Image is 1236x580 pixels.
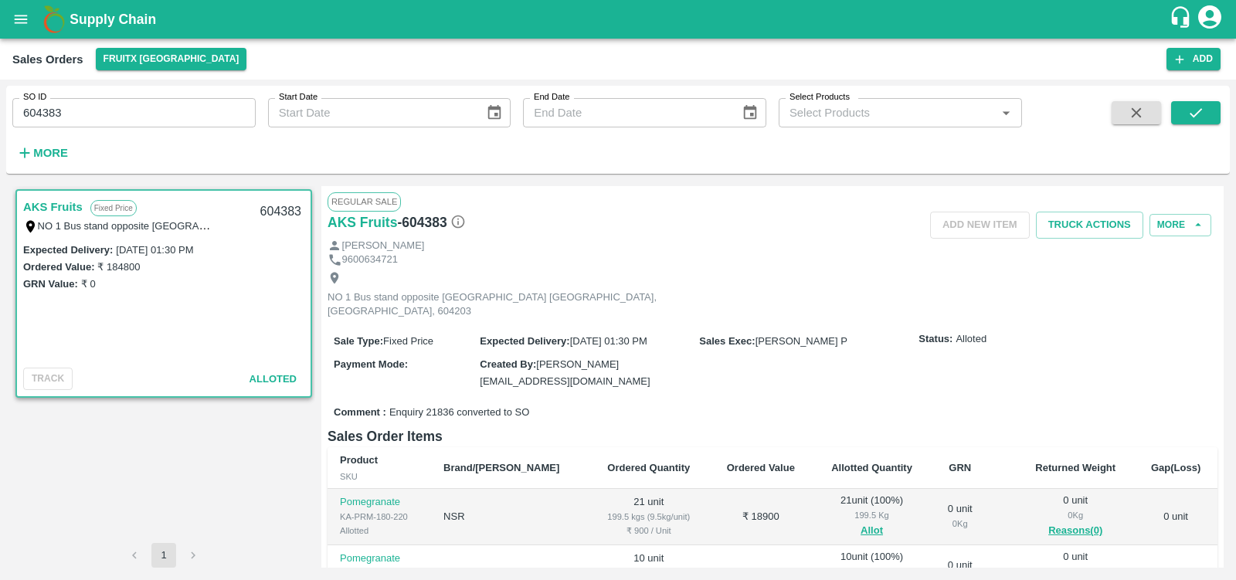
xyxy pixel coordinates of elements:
div: 0 Kg [1029,508,1122,522]
td: NSR [431,489,589,545]
img: logo [39,4,70,35]
span: [DATE] 01:30 PM [570,335,647,347]
div: 604383 [251,194,311,230]
td: ₹ 18900 [709,489,813,545]
div: 95 Kg [825,564,919,578]
b: Allotted Quantity [831,462,912,473]
button: Add [1166,48,1221,70]
p: Fixed Price [90,200,137,216]
div: Sales Orders [12,49,83,70]
div: 199.5 kgs (9.5kg/unit) [601,510,697,524]
div: Allotted [340,524,419,538]
input: Select Products [783,103,992,123]
td: 0 unit [1134,489,1217,545]
input: Enter SO ID [12,98,256,127]
span: Regular Sale [328,192,401,211]
label: End Date [534,91,569,103]
div: 21 unit ( 100 %) [825,494,919,540]
div: account of current user [1196,3,1224,36]
div: 0 unit [1029,494,1122,540]
span: [PERSON_NAME][EMAIL_ADDRESS][DOMAIN_NAME] [480,358,650,387]
label: Sales Exec : [699,335,755,347]
button: Reasons(0) [1029,522,1122,540]
p: 9600634721 [342,253,398,267]
b: Product [340,454,378,466]
button: open drawer [3,2,39,37]
label: GRN Value: [23,278,78,290]
label: Select Products [789,91,850,103]
div: ₹ 900 / Unit [601,524,697,538]
h6: - 604383 [397,212,465,233]
span: Alloted [250,373,297,385]
div: customer-support [1169,5,1196,33]
button: page 1 [151,543,176,568]
span: Fixed Price [383,335,433,347]
input: End Date [523,98,728,127]
label: Start Date [279,91,317,103]
label: Created By : [480,358,536,370]
b: Returned Weight [1035,462,1115,473]
div: 95 kgs (9.5kg/unit) [601,566,697,580]
b: Ordered Quantity [607,462,690,473]
div: 199.5 Kg [825,508,919,522]
a: Supply Chain [70,8,1169,30]
div: KA-PRM-220-250 [340,566,419,580]
div: 0 Kg [943,517,976,531]
label: Ordered Value: [23,261,94,273]
label: SO ID [23,91,46,103]
label: ₹ 0 [81,278,96,290]
strong: More [33,147,68,159]
b: Ordered Value [727,462,795,473]
b: GRN [949,462,971,473]
div: 0 unit [943,502,976,531]
span: Enquiry 21836 converted to SO [389,405,529,420]
label: Expected Delivery : [23,244,113,256]
button: Open [996,103,1016,123]
b: Brand/[PERSON_NAME] [443,462,559,473]
b: Supply Chain [70,12,156,27]
a: AKS Fruits [328,212,397,233]
a: AKS Fruits [23,197,83,217]
label: Status: [919,332,952,347]
label: Payment Mode : [334,358,408,370]
label: ₹ 184800 [97,261,140,273]
td: 21 unit [589,489,709,545]
p: Pomegranate [340,551,419,566]
div: SKU [340,470,419,483]
p: Pomegranate [340,495,419,510]
h6: Sales Order Items [328,426,1217,447]
label: Sale Type : [334,335,383,347]
label: NO 1 Bus stand opposite [GEOGRAPHIC_DATA] [GEOGRAPHIC_DATA], [GEOGRAPHIC_DATA], 604203 [38,219,514,232]
label: [DATE] 01:30 PM [116,244,193,256]
input: Start Date [268,98,474,127]
button: Choose date [480,98,509,127]
button: Choose date [735,98,765,127]
button: More [1149,214,1211,236]
nav: pagination navigation [120,543,208,568]
p: NO 1 Bus stand opposite [GEOGRAPHIC_DATA] [GEOGRAPHIC_DATA], [GEOGRAPHIC_DATA], 604203 [328,290,675,319]
label: Expected Delivery : [480,335,569,347]
p: [PERSON_NAME] [342,239,425,253]
span: Alloted [956,332,986,347]
button: Truck Actions [1036,212,1143,239]
button: Select DC [96,48,247,70]
b: Gap(Loss) [1151,462,1200,473]
div: 0 Kg [1029,564,1122,578]
label: Comment : [334,405,386,420]
button: Allot [861,522,883,540]
span: [PERSON_NAME] P [756,335,847,347]
div: KA-PRM-180-220 [340,510,419,524]
button: More [12,140,72,166]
